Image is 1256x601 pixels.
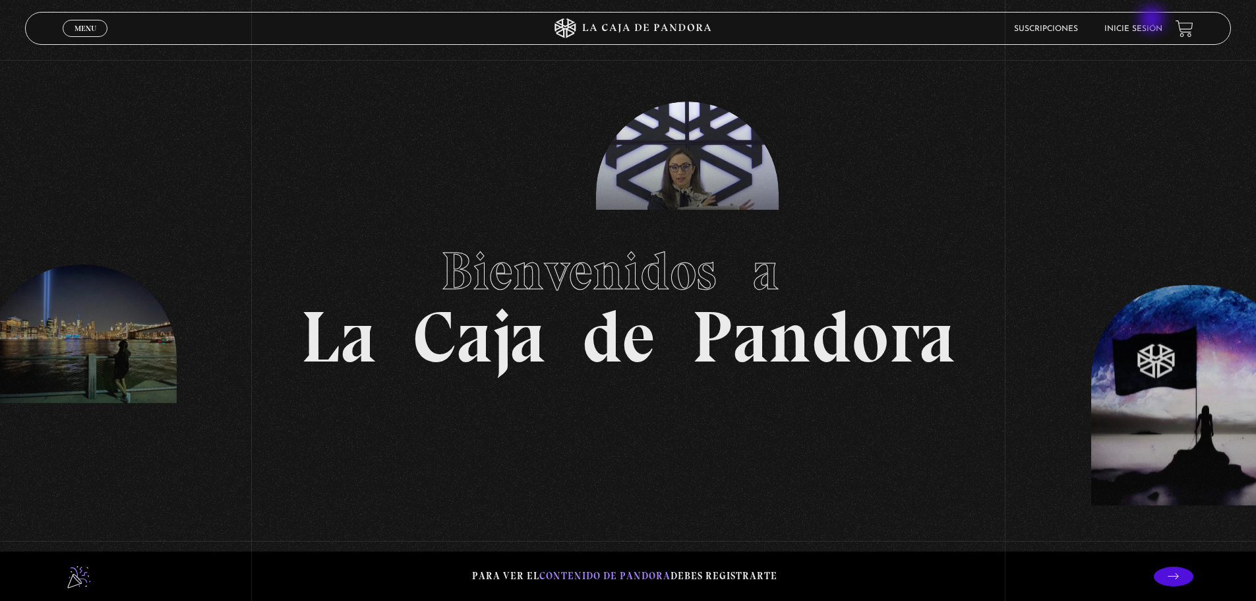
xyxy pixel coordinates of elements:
[1104,25,1162,33] a: Inicie sesión
[1014,25,1078,33] a: Suscripciones
[539,570,671,582] span: contenido de Pandora
[441,239,816,303] span: Bienvenidos a
[1176,20,1193,38] a: View your shopping cart
[472,567,777,585] p: Para ver el debes registrarte
[75,24,96,32] span: Menu
[70,36,101,45] span: Cerrar
[301,228,955,373] h1: La Caja de Pandora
